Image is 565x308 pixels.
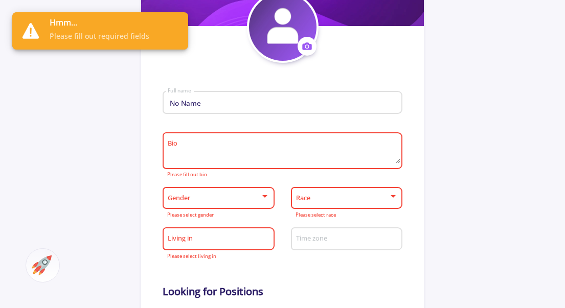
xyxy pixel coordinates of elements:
span: Hmm... [50,16,180,29]
mat-error: Please select gender [167,212,269,218]
mat-error: Please fill out bio [167,172,397,178]
mat-error: Please select race [296,212,398,218]
h5: Looking for Positions [163,286,403,298]
mat-error: Please select living in [167,254,269,259]
img: ac-market [32,255,52,275]
span: ّPlease fill out required fields [50,31,180,41]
